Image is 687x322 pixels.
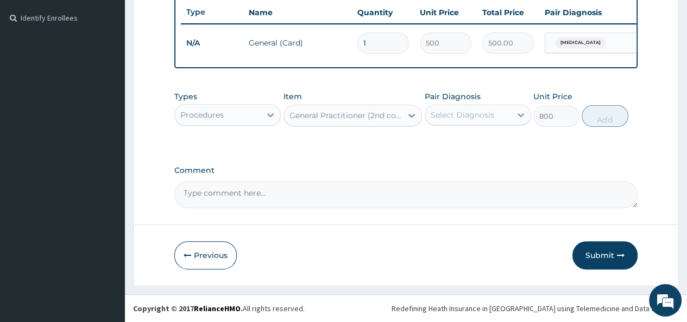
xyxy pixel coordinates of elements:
[352,2,414,23] th: Quantity
[194,304,241,313] a: RelianceHMO
[243,2,352,23] th: Name
[477,2,539,23] th: Total Price
[582,105,628,127] button: Add
[63,94,150,203] span: We're online!
[243,32,352,54] td: General (Card)
[180,110,224,120] div: Procedures
[539,2,659,23] th: Pair Diagnosis
[414,2,477,23] th: Unit Price
[283,91,302,102] label: Item
[181,2,243,22] th: Type
[20,54,44,81] img: d_794563401_company_1708531726252_794563401
[572,241,638,269] button: Submit
[181,33,243,53] td: N/A
[431,110,494,120] div: Select Diagnosis
[125,294,687,322] footer: All rights reserved.
[56,61,182,75] div: Chat with us now
[289,110,404,121] div: General Practitioner (2nd consultation)
[174,92,197,101] label: Types
[425,91,481,102] label: Pair Diagnosis
[533,91,572,102] label: Unit Price
[178,5,204,31] div: Minimize live chat window
[174,241,237,269] button: Previous
[392,303,679,314] div: Redefining Heath Insurance in [GEOGRAPHIC_DATA] using Telemedicine and Data Science!
[133,304,243,313] strong: Copyright © 2017 .
[555,37,606,48] span: [MEDICAL_DATA]
[5,210,207,248] textarea: Type your message and hit 'Enter'
[174,166,638,175] label: Comment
